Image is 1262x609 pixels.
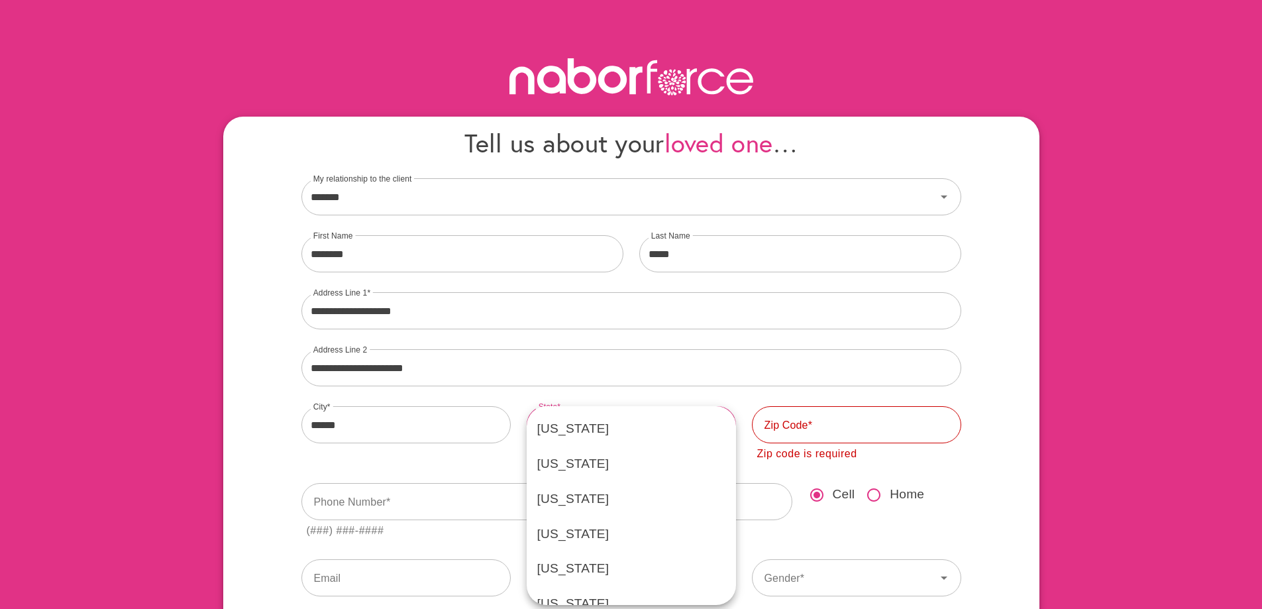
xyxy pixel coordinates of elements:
[537,525,725,544] p: [US_STATE]
[537,419,725,439] p: [US_STATE]
[537,490,725,509] p: [US_STATE]
[537,455,725,474] p: [US_STATE]
[537,559,725,579] p: [US_STATE]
